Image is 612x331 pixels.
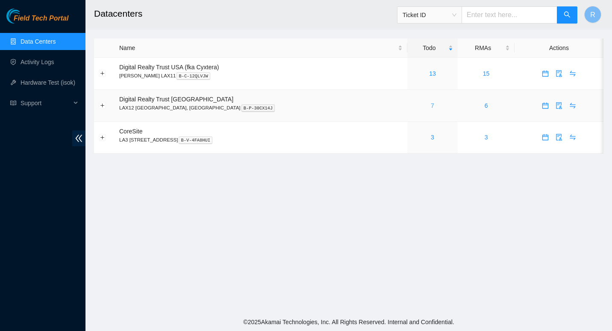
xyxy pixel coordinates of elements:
a: Akamai TechnologiesField Tech Portal [6,15,68,27]
p: [PERSON_NAME] LAX11 [119,72,403,80]
button: Expand row [99,134,106,141]
a: 15 [483,70,490,77]
a: calendar [538,70,552,77]
button: swap [566,99,580,112]
span: audit [553,102,565,109]
p: LAX12 [GEOGRAPHIC_DATA], [GEOGRAPHIC_DATA] [119,104,403,112]
input: Enter text here... [462,6,557,24]
span: audit [553,134,565,141]
a: swap [566,134,580,141]
img: Akamai Technologies [6,9,43,24]
span: double-left [72,130,85,146]
span: Support [21,95,71,112]
span: read [10,100,16,106]
footer: © 2025 Akamai Technologies, Inc. All Rights Reserved. Internal and Confidential. [85,313,612,331]
a: 6 [485,102,488,109]
kbd: B-P-30CX14J [241,104,275,112]
span: search [564,11,571,19]
button: audit [552,67,566,80]
kbd: B-C-12QLVJW [177,72,210,80]
span: calendar [539,102,552,109]
a: Data Centers [21,38,56,45]
button: audit [552,99,566,112]
button: R [584,6,601,23]
a: audit [552,70,566,77]
a: calendar [538,102,552,109]
kbd: B-V-4FA8HUI [179,136,212,144]
button: calendar [538,67,552,80]
p: LA3 [STREET_ADDRESS] [119,136,403,144]
button: search [557,6,577,24]
span: CoreSite [119,128,142,135]
button: swap [566,130,580,144]
a: calendar [538,134,552,141]
span: Field Tech Portal [14,15,68,23]
a: Activity Logs [21,59,54,65]
span: Digital Realty Trust [GEOGRAPHIC_DATA] [119,96,233,103]
th: Actions [515,38,603,58]
span: calendar [539,70,552,77]
button: audit [552,130,566,144]
a: 3 [485,134,488,141]
button: swap [566,67,580,80]
button: Expand row [99,70,106,77]
a: audit [552,134,566,141]
button: calendar [538,99,552,112]
a: 7 [431,102,434,109]
a: audit [552,102,566,109]
button: Expand row [99,102,106,109]
a: 3 [431,134,434,141]
a: swap [566,102,580,109]
span: Ticket ID [403,9,456,21]
span: R [590,9,595,20]
a: Hardware Test (isok) [21,79,75,86]
span: audit [553,70,565,77]
button: calendar [538,130,552,144]
span: Digital Realty Trust USA (fka Cyxtera) [119,64,219,71]
span: calendar [539,134,552,141]
a: 13 [429,70,436,77]
a: swap [566,70,580,77]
